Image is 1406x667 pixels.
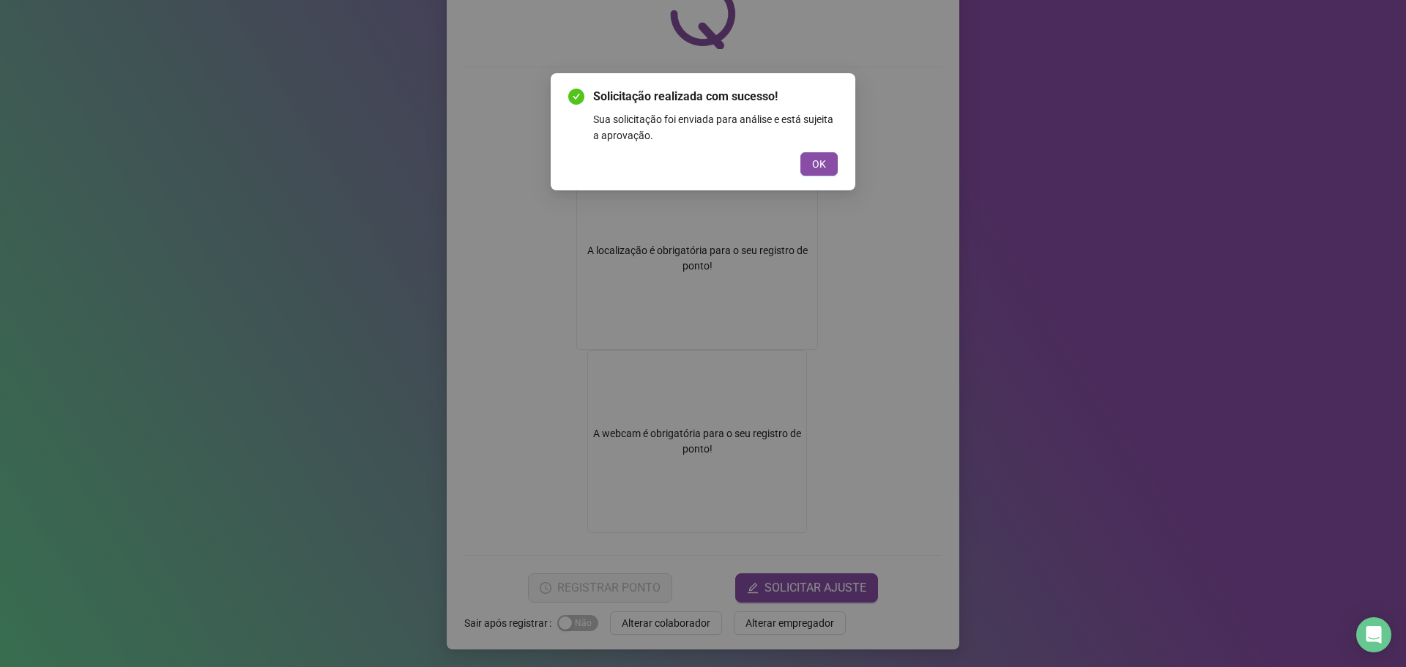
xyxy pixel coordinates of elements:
[593,88,838,105] span: Solicitação realizada com sucesso!
[1356,617,1391,652] div: Open Intercom Messenger
[812,156,826,172] span: OK
[593,111,838,144] div: Sua solicitação foi enviada para análise e está sujeita a aprovação.
[800,152,838,176] button: OK
[568,89,584,105] span: check-circle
